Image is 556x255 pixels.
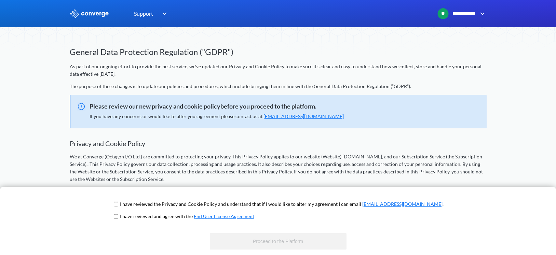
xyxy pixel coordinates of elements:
[476,10,487,18] img: downArrow.svg
[70,9,109,18] img: logo_ewhite.svg
[120,213,254,220] p: I have reviewed and agree with the
[134,9,153,18] span: Support
[70,83,487,90] p: The purpose of these changes is to update our policies and procedures, which include bringing the...
[263,113,344,119] a: [EMAIL_ADDRESS][DOMAIN_NAME]
[70,102,480,111] span: Please review our new privacy and cookie policybefore you proceed to the platform.
[194,213,254,219] a: End User License Agreement
[90,113,344,119] span: If you have any concerns or would like to alter your agreement please contact us at
[158,10,169,18] img: downArrow.svg
[70,63,487,78] p: As part of our ongoing effort to provide the best service, we've updated our Privacy and Cookie P...
[70,139,487,147] h2: Privacy and Cookie Policy
[362,201,443,207] a: [EMAIL_ADDRESS][DOMAIN_NAME]
[120,200,444,208] p: I have reviewed the Privacy and Cookie Policy and understand that if I would like to alter my agr...
[70,153,487,183] p: We at Converge (Octagon I/O Ltd.) are committed to protecting your privacy. This Privacy Policy a...
[210,233,347,250] button: Proceed to the Platform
